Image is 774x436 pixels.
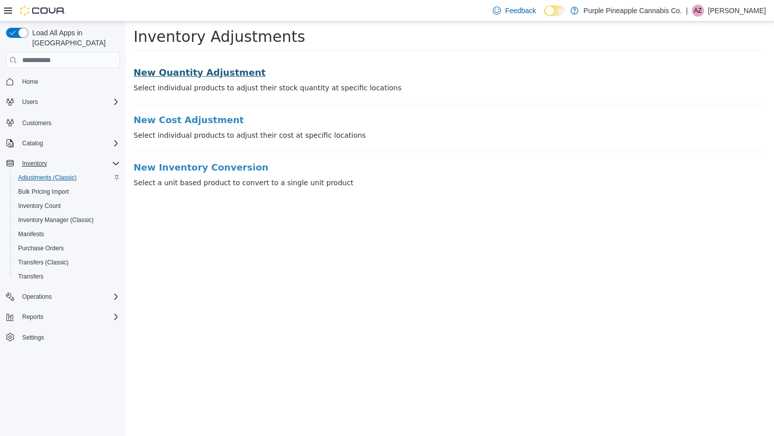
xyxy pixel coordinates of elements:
button: Transfers (Classic) [10,255,124,269]
img: Cova [20,6,66,16]
nav: Complex example [6,70,120,371]
span: Inventory Count [14,200,120,212]
span: Inventory Manager (Classic) [18,216,94,224]
button: Operations [18,291,56,303]
a: Settings [18,332,48,344]
a: Purchase Orders [14,242,68,254]
button: Operations [2,290,124,304]
button: Reports [2,310,124,324]
span: Load All Apps in [GEOGRAPHIC_DATA] [28,28,120,48]
p: Select a unit based product to convert to a single unit product [8,156,640,167]
span: Inventory Adjustments [8,6,179,24]
span: Operations [22,293,52,301]
button: Inventory [2,156,124,171]
a: Manifests [14,228,48,240]
a: Bulk Pricing Import [14,186,73,198]
button: Adjustments (Classic) [10,171,124,185]
a: Customers [18,117,55,129]
span: Transfers [14,270,120,283]
span: Home [18,75,120,88]
span: Adjustments (Classic) [14,172,120,184]
span: Inventory [22,159,47,168]
span: Home [22,78,38,86]
button: Settings [2,330,124,345]
span: Adjustments (Classic) [18,174,77,182]
div: Anthony Zerafa [692,5,704,17]
span: Manifests [18,230,44,238]
p: Select individual products to adjust their stock quantity at specific locations [8,61,640,72]
a: Inventory Manager (Classic) [14,214,98,226]
a: New Inventory Conversion [8,141,640,151]
span: Operations [18,291,120,303]
span: Transfers [18,272,43,281]
span: Customers [22,119,51,127]
span: Transfers (Classic) [14,256,120,268]
a: Home [18,76,42,88]
span: Transfers (Classic) [18,258,69,266]
span: Inventory Manager (Classic) [14,214,120,226]
span: Reports [18,311,120,323]
p: | [686,5,688,17]
button: Transfers [10,269,124,284]
button: Catalog [2,136,124,150]
span: Catalog [18,137,120,149]
span: Users [22,98,38,106]
button: Customers [2,115,124,130]
span: Bulk Pricing Import [14,186,120,198]
span: Inventory [18,157,120,170]
span: Reports [22,313,43,321]
button: Home [2,74,124,89]
span: Settings [22,334,44,342]
span: Customers [18,116,120,129]
button: Catalog [18,137,47,149]
button: Inventory [18,157,51,170]
a: Adjustments (Classic) [14,172,81,184]
span: Settings [18,331,120,344]
p: [PERSON_NAME] [708,5,766,17]
a: Inventory Count [14,200,65,212]
span: Inventory Count [18,202,61,210]
p: Select individual products to adjust their cost at specific locations [8,108,640,119]
button: Manifests [10,227,124,241]
span: Purchase Orders [14,242,120,254]
span: Users [18,96,120,108]
a: Transfers [14,270,47,283]
button: Inventory Count [10,199,124,213]
button: Bulk Pricing Import [10,185,124,199]
button: Users [2,95,124,109]
span: Feedback [505,6,536,16]
button: Purchase Orders [10,241,124,255]
a: Transfers (Classic) [14,256,73,268]
span: Purchase Orders [18,244,64,252]
a: New Cost Adjustment [8,93,640,103]
button: Inventory Manager (Classic) [10,213,124,227]
span: AZ [694,5,701,17]
input: Dark Mode [544,6,565,16]
a: Feedback [489,1,540,21]
span: Bulk Pricing Import [18,188,69,196]
button: Users [18,96,42,108]
button: Reports [18,311,47,323]
span: Manifests [14,228,120,240]
a: New Quantity Adjustment [8,46,640,56]
p: Purple Pineapple Cannabis Co. [584,5,682,17]
span: Catalog [22,139,43,147]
